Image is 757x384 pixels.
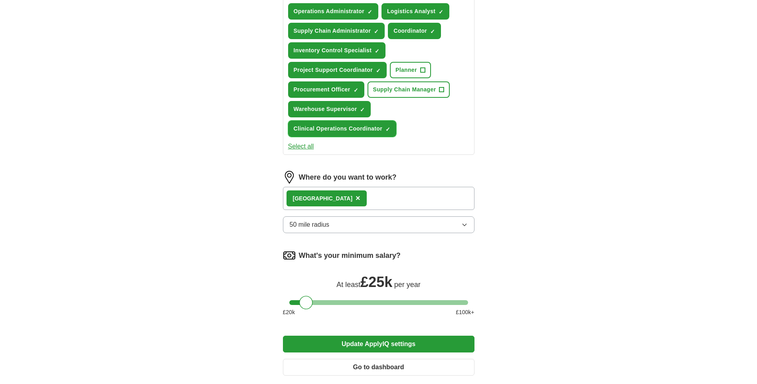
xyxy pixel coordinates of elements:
button: Clinical Operations Coordinator✓ [288,121,396,137]
button: Go to dashboard [283,359,474,376]
span: Inventory Control Specialist [294,46,372,55]
span: Logistics Analyst [387,7,435,16]
button: Supply Chain Administrator✓ [288,23,385,39]
button: Operations Administrator✓ [288,3,378,20]
span: ✓ [376,67,381,74]
span: ✓ [354,87,358,93]
span: Project Support Coordinator [294,66,373,74]
span: ✓ [430,28,435,35]
button: Coordinator✓ [388,23,441,39]
button: Logistics Analyst✓ [381,3,449,20]
span: ✓ [360,107,365,113]
button: Supply Chain Manager [368,81,450,98]
img: location.png [283,171,296,184]
span: £ 25k [360,274,392,290]
button: Planner [390,62,431,78]
span: ✓ [374,28,379,35]
label: What's your minimum salary? [299,250,401,261]
label: Where do you want to work? [299,172,397,183]
img: salary.png [283,249,296,262]
span: ✓ [385,126,390,133]
button: Select all [288,142,314,151]
span: Operations Administrator [294,7,364,16]
span: ✓ [439,9,443,15]
span: Supply Chain Manager [373,85,436,94]
span: Planner [395,66,417,74]
span: Warehouse Supervisor [294,105,357,113]
button: Project Support Coordinator✓ [288,62,387,78]
span: ✓ [368,9,372,15]
span: × [356,194,360,202]
span: At least [336,281,360,289]
button: Update ApplyIQ settings [283,336,474,352]
button: Procurement Officer✓ [288,81,364,98]
span: Supply Chain Administrator [294,27,371,35]
span: £ 20 k [283,308,295,317]
span: Clinical Operations Coordinator [294,125,382,133]
span: per year [394,281,421,289]
span: ✓ [375,48,379,54]
button: Warehouse Supervisor✓ [288,101,371,117]
span: Coordinator [393,27,427,35]
button: 50 mile radius [283,216,474,233]
span: Procurement Officer [294,85,350,94]
div: [GEOGRAPHIC_DATA] [293,194,353,203]
button: × [356,192,360,204]
button: Inventory Control Specialist✓ [288,42,386,59]
span: £ 100 k+ [456,308,474,317]
span: 50 mile radius [290,220,330,230]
